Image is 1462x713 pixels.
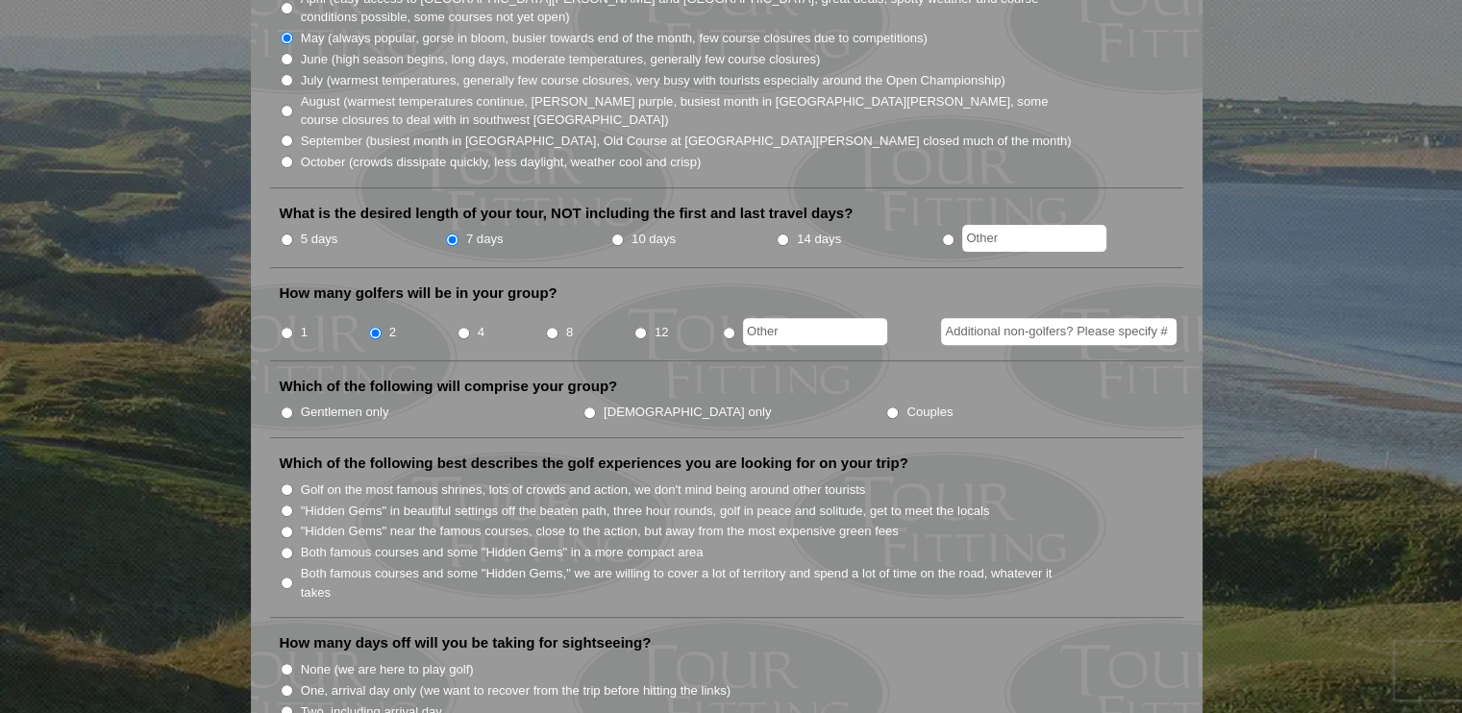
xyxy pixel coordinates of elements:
[632,230,676,249] label: 10 days
[301,502,990,521] label: "Hidden Gems" in beautiful settings off the beaten path, three hour rounds, golf in peace and sol...
[941,318,1177,345] input: Additional non-golfers? Please specify #
[478,323,484,342] label: 4
[797,230,841,249] label: 14 days
[743,318,887,345] input: Other
[280,633,652,652] label: How many days off will you be taking for sightseeing?
[389,323,396,342] label: 2
[301,29,928,48] label: May (always popular, gorse in bloom, busier towards end of the month, few course closures due to ...
[566,323,573,342] label: 8
[301,403,389,422] label: Gentlemen only
[962,225,1106,252] input: Other
[280,454,908,473] label: Which of the following best describes the golf experiences you are looking for on your trip?
[301,480,866,500] label: Golf on the most famous shrines, lots of crowds and action, we don't mind being around other tour...
[301,543,704,562] label: Both famous courses and some "Hidden Gems" in a more compact area
[604,403,771,422] label: [DEMOGRAPHIC_DATA] only
[301,230,338,249] label: 5 days
[301,71,1005,90] label: July (warmest temperatures, generally few course closures, very busy with tourists especially aro...
[906,403,953,422] label: Couples
[301,153,702,172] label: October (crowds dissipate quickly, less daylight, weather cool and crisp)
[301,564,1074,602] label: Both famous courses and some "Hidden Gems," we are willing to cover a lot of territory and spend ...
[301,660,474,679] label: None (we are here to play golf)
[280,283,558,303] label: How many golfers will be in your group?
[301,323,308,342] label: 1
[466,230,504,249] label: 7 days
[280,204,854,223] label: What is the desired length of your tour, NOT including the first and last travel days?
[301,92,1074,130] label: August (warmest temperatures continue, [PERSON_NAME] purple, busiest month in [GEOGRAPHIC_DATA][P...
[280,377,618,396] label: Which of the following will comprise your group?
[655,323,669,342] label: 12
[301,50,821,69] label: June (high season begins, long days, moderate temperatures, generally few course closures)
[301,132,1072,151] label: September (busiest month in [GEOGRAPHIC_DATA], Old Course at [GEOGRAPHIC_DATA][PERSON_NAME] close...
[301,681,731,701] label: One, arrival day only (we want to recover from the trip before hitting the links)
[301,522,899,541] label: "Hidden Gems" near the famous courses, close to the action, but away from the most expensive gree...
